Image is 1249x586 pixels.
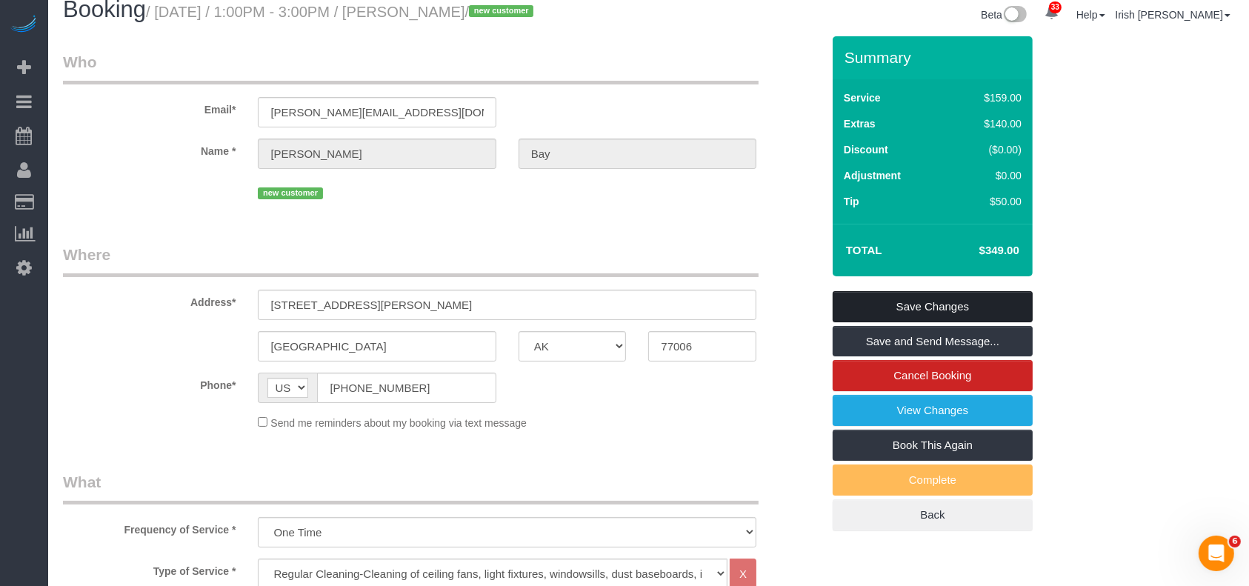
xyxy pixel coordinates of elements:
a: Irish [PERSON_NAME] [1116,9,1230,21]
span: Send me reminders about my booking via text message [270,417,527,429]
a: Save and Send Message... [833,326,1033,357]
legend: What [63,471,759,505]
label: Phone* [52,373,247,393]
span: 6 [1229,536,1241,547]
label: Frequency of Service * [52,517,247,537]
a: Beta [981,9,1027,21]
label: Email* [52,97,247,117]
a: Cancel Booking [833,360,1033,391]
iframe: Intercom live chat [1199,536,1234,571]
input: City* [258,331,496,362]
a: View Changes [833,395,1033,426]
legend: Where [63,244,759,277]
label: Extras [844,116,876,131]
input: First Name* [258,139,496,169]
input: Zip Code* [648,331,756,362]
div: $50.00 [953,194,1022,209]
img: Automaid Logo [9,15,39,36]
label: Tip [844,194,859,209]
span: new customer [258,187,322,199]
div: $159.00 [953,90,1022,105]
div: $0.00 [953,168,1022,183]
img: New interface [1002,6,1027,25]
a: Back [833,499,1033,530]
div: $140.00 [953,116,1022,131]
strong: Total [846,244,882,256]
input: Last Name* [519,139,756,169]
span: new customer [469,5,533,17]
span: / [465,4,539,20]
label: Service [844,90,881,105]
label: Name * [52,139,247,159]
a: Help [1076,9,1105,21]
label: Adjustment [844,168,901,183]
label: Type of Service * [52,559,247,579]
label: Address* [52,290,247,310]
h4: $349.00 [935,244,1019,257]
a: Book This Again [833,430,1033,461]
a: Save Changes [833,291,1033,322]
legend: Who [63,51,759,84]
input: Phone* [317,373,496,403]
span: 33 [1049,1,1062,13]
input: Email* [258,97,496,127]
small: / [DATE] / 1:00PM - 3:00PM / [PERSON_NAME] [146,4,538,20]
h3: Summary [845,49,1025,66]
div: ($0.00) [953,142,1022,157]
label: Discount [844,142,888,157]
